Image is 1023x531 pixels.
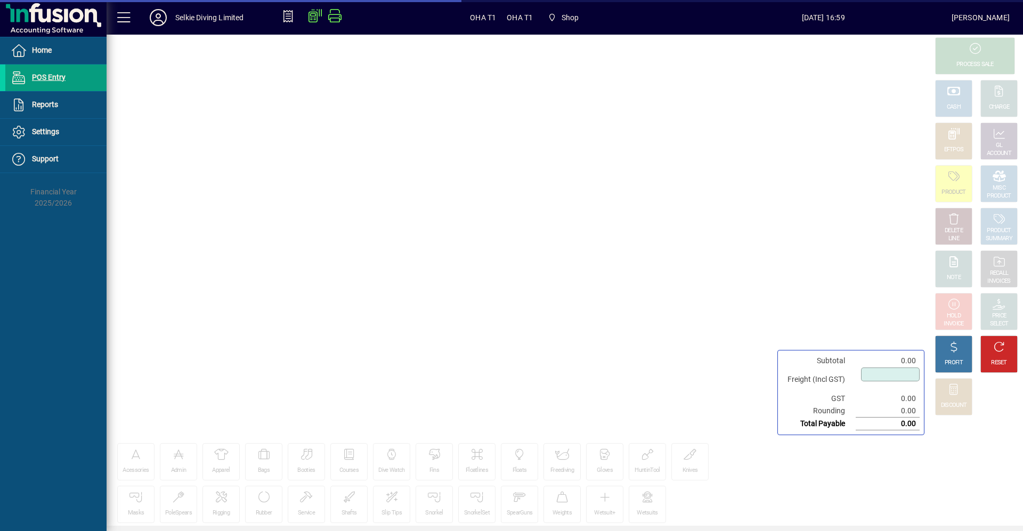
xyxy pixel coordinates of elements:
[141,8,175,27] button: Profile
[990,320,1009,328] div: SELECT
[945,227,963,235] div: DELETE
[256,509,272,517] div: Rubber
[947,274,961,282] div: NOTE
[425,509,443,517] div: Snorkel
[989,103,1010,111] div: CHARGE
[996,142,1003,150] div: GL
[464,509,490,517] div: SnorkelSet
[213,509,230,517] div: Rigging
[856,418,920,430] td: 0.00
[550,467,574,475] div: Freediving
[956,61,994,69] div: PROCESS SALE
[594,509,615,517] div: Wetsuit+
[339,467,359,475] div: Courses
[635,467,660,475] div: HuntinTool
[258,467,270,475] div: Bags
[782,405,856,418] td: Rounding
[992,312,1006,320] div: PRICE
[553,509,572,517] div: Weights
[470,9,496,26] span: OHA T1
[683,467,698,475] div: Knives
[32,46,52,54] span: Home
[695,9,952,26] span: [DATE] 16:59
[507,509,533,517] div: SpearGuns
[637,509,657,517] div: Wetsuits
[543,8,583,27] span: Shop
[597,467,613,475] div: Gloves
[987,227,1011,235] div: PRODUCT
[782,355,856,367] td: Subtotal
[991,359,1007,367] div: RESET
[32,73,66,81] span: POS Entry
[429,467,439,475] div: Fins
[165,509,192,517] div: PoleSpears
[948,235,959,243] div: LINE
[990,269,1009,277] div: RECALL
[378,467,404,475] div: Dive Watch
[856,405,920,418] td: 0.00
[171,467,186,475] div: Admin
[856,393,920,405] td: 0.00
[947,103,961,111] div: CASH
[941,189,965,197] div: PRODUCT
[32,127,59,136] span: Settings
[952,9,1010,26] div: [PERSON_NAME]
[381,509,402,517] div: Slip Tips
[298,509,315,517] div: Service
[5,119,107,145] a: Settings
[944,320,963,328] div: INVOICE
[5,37,107,64] a: Home
[782,393,856,405] td: GST
[987,277,1010,285] div: INVOICES
[856,355,920,367] td: 0.00
[782,418,856,430] td: Total Payable
[987,150,1011,158] div: ACCOUNT
[175,9,244,26] div: Selkie Diving Limited
[297,467,315,475] div: Booties
[987,192,1011,200] div: PRODUCT
[986,235,1012,243] div: SUMMARY
[32,154,59,163] span: Support
[782,367,856,393] td: Freight (Incl GST)
[944,146,964,154] div: EFTPOS
[507,9,533,26] span: OHA T1
[342,509,357,517] div: Shafts
[123,467,149,475] div: Acessories
[466,467,488,475] div: Floatlines
[993,184,1005,192] div: MISC
[945,359,963,367] div: PROFIT
[5,92,107,118] a: Reports
[128,509,144,517] div: Masks
[513,467,527,475] div: Floats
[941,402,967,410] div: DISCOUNT
[5,146,107,173] a: Support
[32,100,58,109] span: Reports
[212,467,230,475] div: Apparel
[947,312,961,320] div: HOLD
[562,9,579,26] span: Shop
